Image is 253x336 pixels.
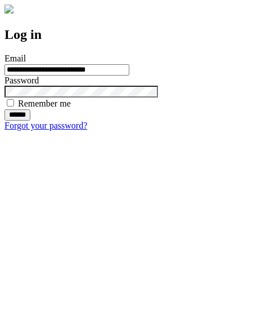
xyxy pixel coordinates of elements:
[4,54,26,63] label: Email
[4,5,13,14] img: logo-4e3dc11c47720685a147b03b5a06dd966a58ff35d612b21f08c02c0306f2b779.png
[18,99,71,108] label: Remember me
[4,121,87,130] a: Forgot your password?
[4,76,39,85] label: Password
[4,27,249,42] h2: Log in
